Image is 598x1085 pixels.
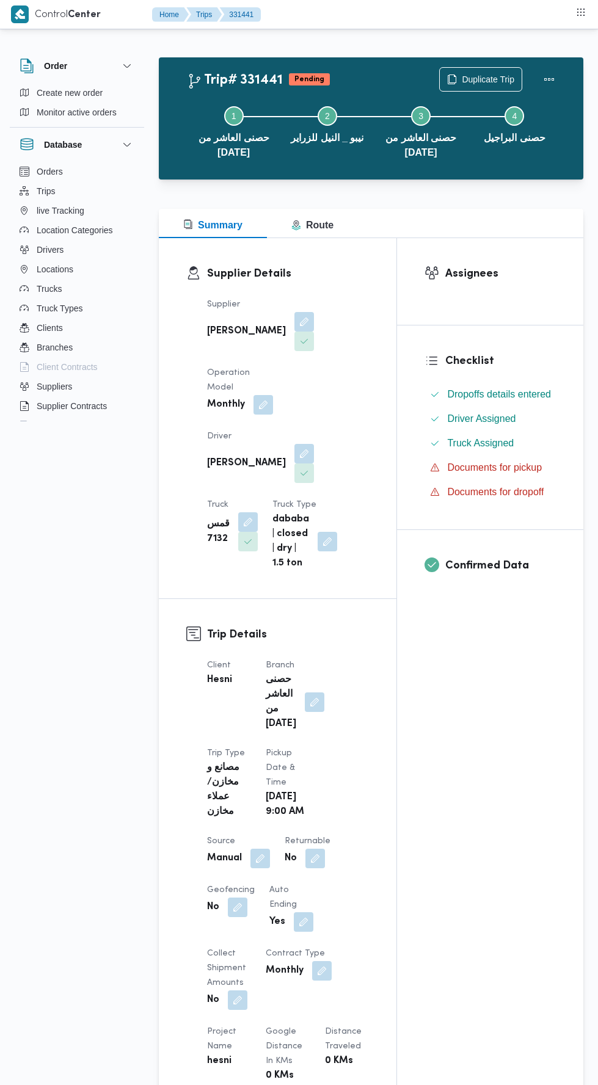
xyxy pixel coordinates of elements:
button: Branches [15,338,139,357]
b: 0 KMs [266,1069,294,1083]
button: Supplier Contracts [15,396,139,416]
span: Route [291,220,334,230]
span: Pickup date & time [266,749,295,786]
span: 3 [418,111,423,121]
button: Clients [15,318,139,338]
span: Dropoffs details entered [447,387,551,402]
b: Pending [294,76,324,83]
b: No [207,993,219,1007]
span: Geofencing [207,886,255,894]
button: Order [20,59,134,73]
h2: Trip# 331441 [187,73,283,89]
button: Duplicate Trip [439,67,522,92]
button: Driver Assigned [425,409,556,429]
span: Duplicate Trip [462,72,514,87]
button: Devices [15,416,139,435]
span: Suppliers [37,379,72,394]
button: live Tracking [15,201,139,220]
span: Driver Assigned [447,412,516,426]
span: Collect Shipment Amounts [207,949,246,987]
button: Location Categories [15,220,139,240]
div: Database [10,162,144,426]
b: Manual [207,851,242,866]
b: No [285,851,297,866]
button: Locations [15,259,139,279]
span: Trucks [37,281,62,296]
span: Truck Assigned [447,438,514,448]
b: قمس 7132 [207,517,230,546]
span: Documents for pickup [447,462,542,473]
span: Drivers [37,242,64,257]
b: dababa | closed | dry | 1.5 ton [272,512,309,571]
b: Monthly [207,397,245,412]
span: Supplier [207,300,240,308]
button: Orders [15,162,139,181]
span: Client [207,661,231,669]
span: Branch [266,661,294,669]
span: Contract Type [266,949,325,957]
button: Actions [537,67,561,92]
span: Monitor active orders [37,105,117,120]
h3: Checklist [445,353,556,369]
span: Client Contracts [37,360,98,374]
button: Trips [186,7,222,22]
span: Locations [37,262,73,277]
img: X8yXhbKr1z7QwAAAABJRU5ErkJggg== [11,5,29,23]
span: Pending [289,73,330,85]
h3: Database [44,137,82,152]
div: Order [10,83,144,127]
h3: Confirmed Data [445,557,556,574]
span: Operation Model [207,369,250,391]
button: Documents for pickup [425,458,556,477]
b: مصانع و مخازن/عملاء مخازن [207,761,249,819]
span: Truck Assigned [447,436,514,451]
button: 331441 [219,7,261,22]
span: Clients [37,321,63,335]
button: Truck Types [15,299,139,318]
b: hesni [207,1054,232,1069]
span: Documents for pickup [447,460,542,475]
b: حصنى العاشر من [DATE] [266,673,296,731]
b: [PERSON_NAME] [207,456,286,471]
b: [PERSON_NAME] [207,324,286,339]
span: Truck Types [37,301,82,316]
b: 0 KMs [325,1054,353,1069]
b: Hesni [207,673,232,688]
button: Drivers [15,240,139,259]
button: Trucks [15,279,139,299]
h3: Trip Details [207,626,369,643]
span: Create new order [37,85,103,100]
span: 4 [512,111,517,121]
b: Monthly [266,963,304,978]
b: [DATE] 9:00 AM [266,790,307,819]
span: Orders [37,164,63,179]
h3: Order [44,59,67,73]
b: Yes [269,915,285,929]
span: 1 [232,111,236,121]
span: Auto Ending [269,886,297,909]
span: Project Name [207,1028,236,1050]
span: Documents for dropoff [447,485,544,499]
span: حصنى العاشر من [DATE] [384,131,458,160]
button: حصنى العاشر من [DATE] [374,92,468,170]
b: Center [68,10,101,20]
span: Devices [37,418,67,433]
span: نيبو _ النيل للزراير [291,131,363,145]
span: حصنى البراجيل [484,131,545,145]
span: حصنى العاشر من [DATE] [197,131,271,160]
span: 2 [325,111,330,121]
span: Summary [183,220,242,230]
span: Returnable [285,837,330,845]
button: حصنى البراجيل [468,92,561,155]
h3: Supplier Details [207,266,369,282]
span: Truck [207,501,228,509]
button: Truck Assigned [425,434,556,453]
span: Google distance in KMs [266,1028,302,1065]
button: نيبو _ النيل للزراير [280,92,374,155]
span: live Tracking [37,203,84,218]
button: Create new order [15,83,139,103]
span: Trips [37,184,56,198]
button: Home [152,7,189,22]
span: Location Categories [37,223,113,238]
span: Documents for dropoff [447,487,544,497]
